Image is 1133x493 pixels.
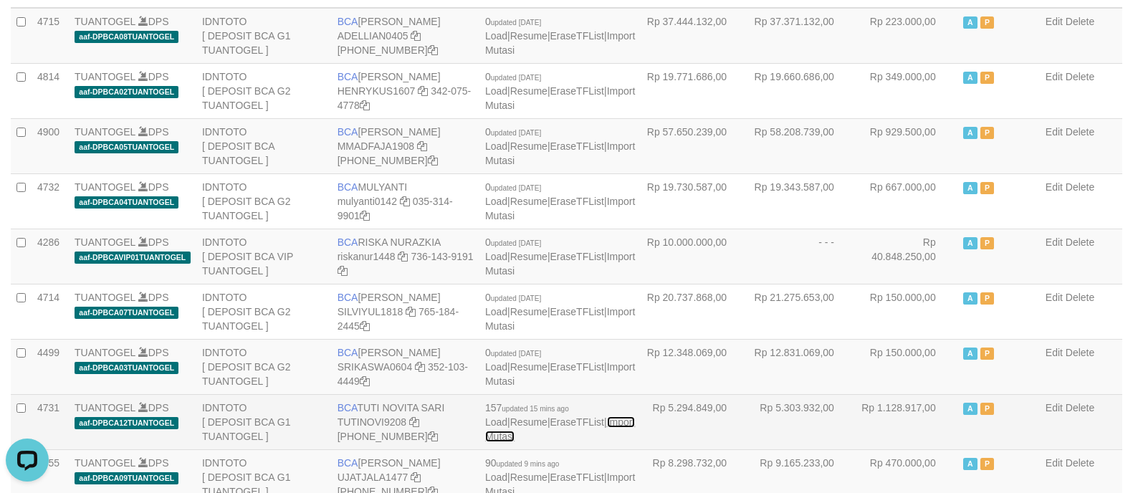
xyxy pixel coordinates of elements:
[69,284,196,339] td: DPS
[485,306,635,332] a: Import Mutasi
[510,140,548,152] a: Resume
[75,362,178,374] span: aaf-DPBCA03TUANTOGEL
[641,229,748,284] td: Rp 10.000.000,00
[332,8,479,64] td: [PERSON_NAME] [PHONE_NUMBER]
[641,339,748,394] td: Rp 12.348.069,00
[6,6,49,49] button: Open LiveChat chat widget
[1066,71,1094,82] a: Delete
[963,72,977,84] span: Active
[196,229,332,284] td: IDNTOTO [ DEPOSIT BCA VIP TUANTOGEL ]
[75,236,135,248] a: TUANTOGEL
[510,361,548,373] a: Resume
[75,292,135,303] a: TUANTOGEL
[411,30,421,42] a: Copy ADELLIAN0405 to clipboard
[75,457,135,469] a: TUANTOGEL
[856,63,957,118] td: Rp 349.000,00
[75,307,178,319] span: aaf-DPBCA07TUANTOGEL
[550,251,604,262] a: EraseTFList
[485,16,541,27] span: 0
[641,394,748,449] td: Rp 5.294.849,00
[641,118,748,173] td: Rp 57.650.239,00
[338,361,413,373] a: SRIKASWA0604
[332,63,479,118] td: [PERSON_NAME] 342-075-4778
[485,292,541,303] span: 0
[485,71,541,82] span: 0
[1046,402,1063,413] a: Edit
[69,63,196,118] td: DPS
[428,44,438,56] a: Copy 5655032115 to clipboard
[1046,457,1063,469] a: Edit
[641,8,748,64] td: Rp 37.444.132,00
[332,284,479,339] td: [PERSON_NAME] 765-184-2445
[1046,292,1063,303] a: Edit
[338,251,396,262] a: riskanur1448
[1066,126,1094,138] a: Delete
[963,237,977,249] span: Active
[980,237,995,249] span: Paused
[502,405,568,413] span: updated 15 mins ago
[75,181,135,193] a: TUANTOGEL
[980,127,995,139] span: Paused
[748,394,856,449] td: Rp 5.303.932,00
[510,251,548,262] a: Resume
[32,394,69,449] td: 4731
[497,460,560,468] span: updated 9 mins ago
[338,457,358,469] span: BCA
[332,229,479,284] td: RISKA NURAZKIA 736-143-9191
[338,472,408,483] a: UJATJALA1477
[32,118,69,173] td: 4900
[338,416,406,428] a: TUTINOVI9208
[510,472,548,483] a: Resume
[963,458,977,470] span: Active
[360,375,370,387] a: Copy 3521034449 to clipboard
[398,251,408,262] a: Copy riskanur1448 to clipboard
[1046,126,1063,138] a: Edit
[856,229,957,284] td: Rp 40.848.250,00
[75,402,135,413] a: TUANTOGEL
[491,129,541,137] span: updated [DATE]
[485,457,559,469] span: 90
[75,126,135,138] a: TUANTOGEL
[550,30,604,42] a: EraseTFList
[748,8,856,64] td: Rp 37.371.132,00
[32,63,69,118] td: 4814
[491,295,541,302] span: updated [DATE]
[1046,347,1063,358] a: Edit
[332,394,479,449] td: TUTI NOVITA SARI [PHONE_NUMBER]
[418,85,428,97] a: Copy HENRYKUS1607 to clipboard
[1046,236,1063,248] a: Edit
[963,348,977,360] span: Active
[332,173,479,229] td: MULYANTI 035-314-9901
[69,118,196,173] td: DPS
[485,126,541,138] span: 0
[75,16,135,27] a: TUANTOGEL
[856,284,957,339] td: Rp 150.000,00
[196,173,332,229] td: IDNTOTO [ DEPOSIT BCA G2 TUANTOGEL ]
[360,320,370,332] a: Copy 7651842445 to clipboard
[485,347,635,387] span: | | |
[963,127,977,139] span: Active
[485,16,635,56] span: | | |
[485,181,635,221] span: | | |
[196,284,332,339] td: IDNTOTO [ DEPOSIT BCA G2 TUANTOGEL ]
[510,30,548,42] a: Resume
[75,71,135,82] a: TUANTOGEL
[338,265,348,277] a: Copy 7361439191 to clipboard
[963,16,977,29] span: Active
[485,196,635,221] a: Import Mutasi
[1046,16,1063,27] a: Edit
[338,30,408,42] a: ADELLIAN0405
[485,85,507,97] a: Load
[75,347,135,358] a: TUANTOGEL
[1066,292,1094,303] a: Delete
[485,140,635,166] a: Import Mutasi
[485,236,541,248] span: 0
[411,472,421,483] a: Copy UJATJALA1477 to clipboard
[338,306,403,317] a: SILVIYUL1818
[980,182,995,194] span: Paused
[415,361,425,373] a: Copy SRIKASWA0604 to clipboard
[748,63,856,118] td: Rp 19.660.686,00
[485,251,507,262] a: Load
[75,31,178,43] span: aaf-DPBCA08TUANTOGEL
[963,292,977,305] span: Active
